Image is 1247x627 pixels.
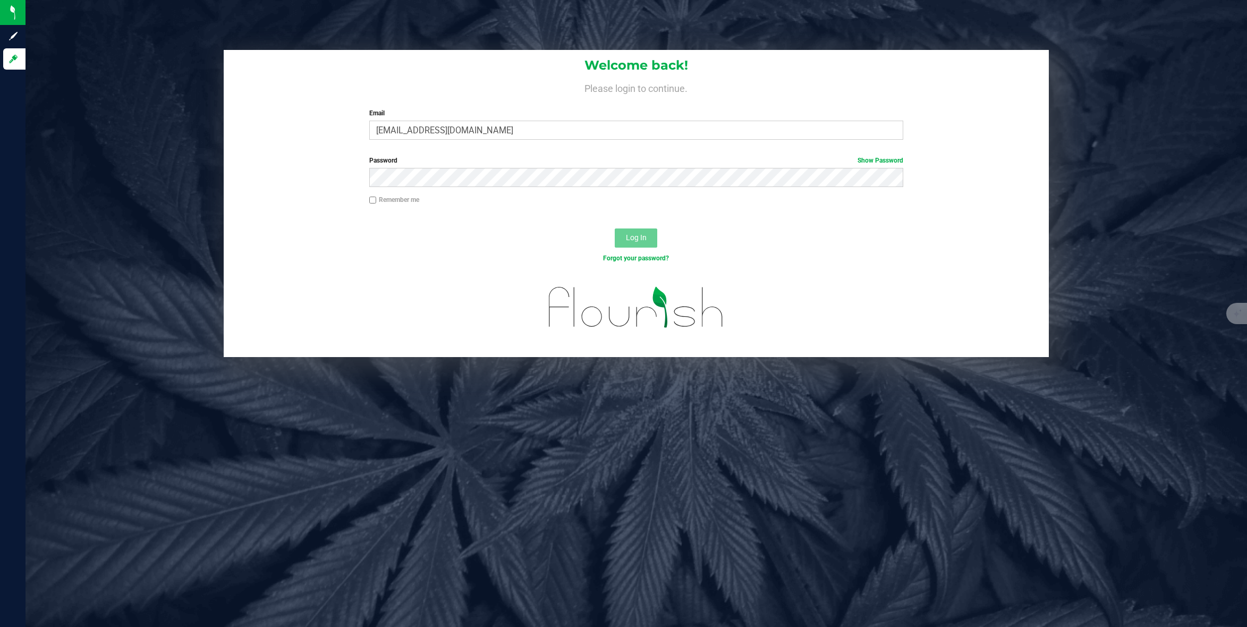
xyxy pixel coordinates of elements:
a: Show Password [858,157,903,164]
span: Log In [626,233,647,242]
inline-svg: Sign up [8,31,19,41]
a: Forgot your password? [603,255,669,262]
label: Email [369,108,903,118]
label: Remember me [369,195,419,205]
span: Password [369,157,397,164]
h1: Welcome back! [224,58,1049,72]
img: flourish_logo.svg [533,274,739,341]
button: Log In [615,228,657,248]
inline-svg: Log in [8,54,19,64]
input: Remember me [369,197,377,204]
h4: Please login to continue. [224,81,1049,94]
